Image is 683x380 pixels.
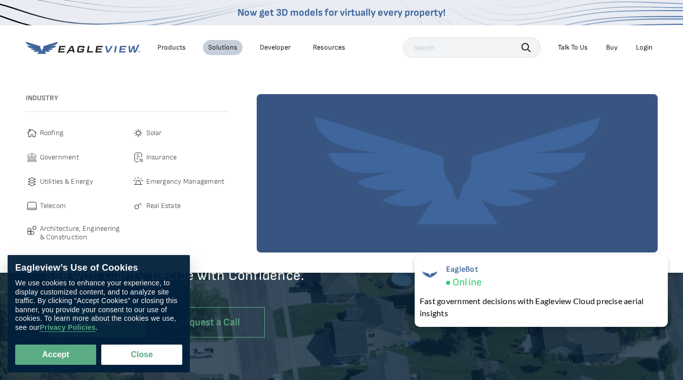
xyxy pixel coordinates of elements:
div: Resources [313,43,345,52]
span: Utilities & Energy [40,176,93,188]
img: architecture-icon.svg [26,224,38,236]
div: Login [636,43,653,52]
div: Solutions [208,43,237,52]
span: EagleBot [446,265,481,274]
div: Products [157,43,186,52]
span: Roofing [40,127,64,139]
a: Solar [132,127,228,139]
a: Developer [260,43,291,52]
img: roofing-icon.svg [26,127,38,139]
span: Real Estate [146,200,181,212]
img: government-icon.svg [26,151,38,163]
span: Architecture, Engineering & Construction [40,224,122,242]
img: solar-icon.svg [132,127,144,139]
span: Emergency Management [146,176,225,188]
span: Government [40,151,79,163]
img: real-estate-icon.svg [132,200,144,212]
a: Privacy Policies [39,323,95,332]
a: Utilities & Energy [26,176,122,188]
p: See with Clarity. Decide with Confidence. [46,267,342,300]
a: Telecom [26,200,122,212]
span: Online [453,276,481,289]
span: Solar [146,127,162,139]
a: Roofing [26,127,122,139]
a: Buy [606,43,618,52]
button: Close [101,345,182,365]
div: Eagleview’s Use of Cookies [15,263,182,274]
img: utilities-icon.svg [26,176,38,188]
img: solutions-default-image-1.webp [257,94,658,252]
a: Insurance [132,151,228,163]
h3: Industry [26,94,228,103]
span: Telecom [40,200,66,212]
img: insurance-icon.svg [132,151,144,163]
input: Search [403,37,541,58]
a: Request a Call [153,307,265,338]
img: emergency-icon.svg [132,176,144,188]
img: EagleBot [420,265,440,285]
a: Real Estate [132,200,228,212]
div: Talk To Us [558,43,588,52]
span: Insurance [146,151,177,163]
a: Government [26,151,122,163]
a: Now get 3D models for virtually every property! [237,7,446,19]
div: We use cookies to enhance your experience, to display customized content, and to analyze site tra... [15,279,182,332]
img: telecom-icon.svg [26,200,38,212]
div: Fast government decisions with Eagleview Cloud precise aerial insights [420,295,663,319]
button: Accept [15,345,96,365]
a: Emergency Management [132,176,228,188]
a: Architecture, Engineering & Construction [26,224,122,242]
